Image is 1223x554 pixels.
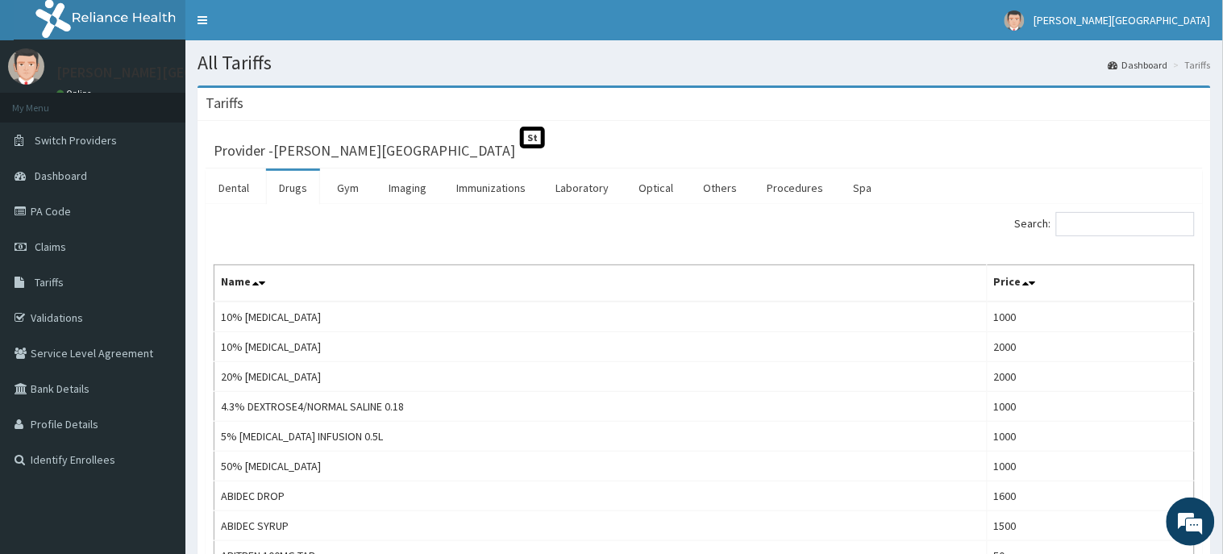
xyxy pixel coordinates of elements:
[987,362,1194,392] td: 2000
[56,88,95,99] a: Online
[214,422,988,452] td: 5% [MEDICAL_DATA] INFUSION 0.5L
[214,362,988,392] td: 20% [MEDICAL_DATA]
[214,511,988,541] td: ABIDEC SYRUP
[214,481,988,511] td: ABIDEC DROP
[376,171,439,205] a: Imaging
[443,171,539,205] a: Immunizations
[214,144,515,158] h3: Provider - [PERSON_NAME][GEOGRAPHIC_DATA]
[198,52,1211,73] h1: All Tariffs
[214,452,988,481] td: 50% [MEDICAL_DATA]
[1109,58,1168,72] a: Dashboard
[214,265,988,302] th: Name
[206,96,243,110] h3: Tariffs
[987,332,1194,362] td: 2000
[35,240,66,254] span: Claims
[214,392,988,422] td: 4.3% DEXTROSE4/NORMAL SALINE 0.18
[987,392,1194,422] td: 1000
[1015,212,1195,236] label: Search:
[35,169,87,183] span: Dashboard
[987,302,1194,332] td: 1000
[324,171,372,205] a: Gym
[987,511,1194,541] td: 1500
[987,481,1194,511] td: 1600
[35,133,117,148] span: Switch Providers
[214,302,988,332] td: 10% [MEDICAL_DATA]
[1056,212,1195,236] input: Search:
[626,171,686,205] a: Optical
[987,265,1194,302] th: Price
[206,171,262,205] a: Dental
[214,332,988,362] td: 10% [MEDICAL_DATA]
[8,48,44,85] img: User Image
[754,171,837,205] a: Procedures
[841,171,885,205] a: Spa
[520,127,545,148] span: St
[35,275,64,289] span: Tariffs
[56,65,295,80] p: [PERSON_NAME][GEOGRAPHIC_DATA]
[690,171,750,205] a: Others
[1034,13,1211,27] span: [PERSON_NAME][GEOGRAPHIC_DATA]
[987,422,1194,452] td: 1000
[266,171,320,205] a: Drugs
[1170,58,1211,72] li: Tariffs
[1005,10,1025,31] img: User Image
[987,452,1194,481] td: 1000
[543,171,622,205] a: Laboratory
